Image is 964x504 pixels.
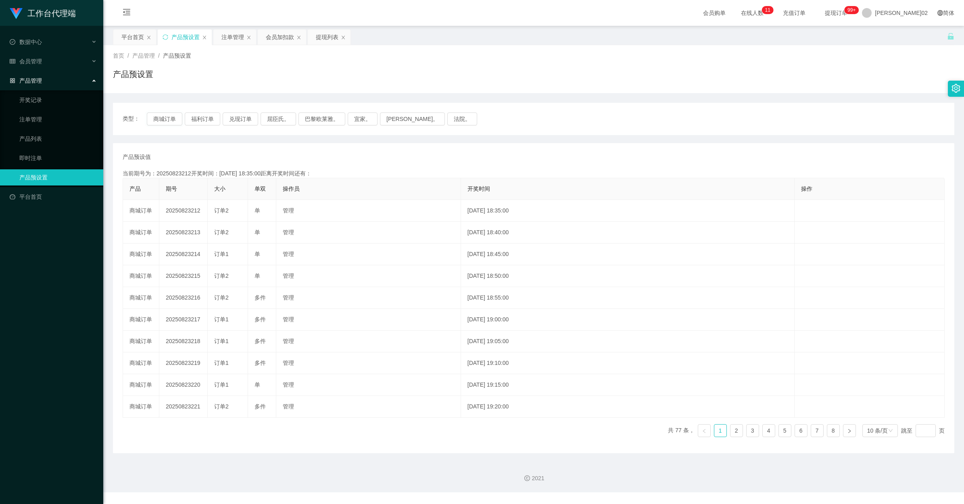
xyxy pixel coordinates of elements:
span: 操作 [801,185,812,192]
td: 20250823217 [159,309,208,331]
span: 多件 [255,294,266,301]
td: 20250823220 [159,374,208,396]
i: 图标： check-circle-o [10,39,15,45]
span: 产品预设置 [163,52,191,59]
td: 商城订单 [123,244,159,265]
td: 20250823218 [159,331,208,352]
td: 商城订单 [123,200,159,222]
i: 图标： 解锁 [947,33,954,40]
span: 单 [255,229,260,235]
button: 兑现订单 [223,112,258,125]
td: 20250823216 [159,287,208,309]
a: 开奖记录 [19,92,97,108]
div: 产品预设置 [171,29,200,45]
span: 订单1 [214,251,229,257]
span: 多件 [255,338,266,344]
span: 单 [255,207,260,214]
td: [DATE] 18:40:00 [461,222,795,244]
div: 会员加扣款 [266,29,294,45]
li: 上一页 [698,424,711,437]
td: 20250823219 [159,352,208,374]
td: 商城订单 [123,352,159,374]
span: 操作员 [283,185,300,192]
li: 7 [811,424,824,437]
i: 图标： 关闭 [246,35,251,40]
font: 在线人数 [741,10,764,16]
span: 订单1 [214,360,229,366]
td: 管理 [276,331,461,352]
img: logo.9652507e.png [10,8,23,19]
i: 图标： table [10,58,15,64]
button: 福利订单 [185,112,220,125]
td: [DATE] 19:20:00 [461,396,795,418]
span: 单 [255,273,260,279]
button: 商城订单 [147,112,182,125]
a: 注单管理 [19,111,97,127]
a: 4 [763,425,775,437]
span: 订单1 [214,381,229,388]
li: 4 [762,424,775,437]
i: 图标： menu-fold [113,0,140,26]
button: 屈臣氏。 [261,112,296,125]
font: 会员管理 [19,58,42,65]
li: 下一页 [843,424,856,437]
div: 提现列表 [316,29,338,45]
li: 5 [778,424,791,437]
a: 6 [795,425,807,437]
a: 3 [747,425,759,437]
td: 管理 [276,309,461,331]
li: 2 [730,424,743,437]
button: 宜家。 [348,112,378,125]
p: 1 [768,6,770,14]
i: 图标： 关闭 [341,35,346,40]
td: 20250823213 [159,222,208,244]
span: / [127,52,129,59]
td: 管理 [276,374,461,396]
a: 工作台代理端 [10,10,76,16]
span: 大小 [214,185,225,192]
span: 订单2 [214,294,229,301]
i: 图标： global [937,10,943,16]
div: 注单管理 [221,29,244,45]
font: 充值订单 [783,10,805,16]
td: 商城订单 [123,287,159,309]
td: 商城订单 [123,222,159,244]
div: 10 条/页 [867,425,888,437]
p: 1 [765,6,768,14]
a: 8 [827,425,839,437]
td: [DATE] 18:35:00 [461,200,795,222]
td: 管理 [276,244,461,265]
font: 2021 [532,475,544,481]
li: 1 [714,424,727,437]
button: 法院。 [447,112,477,125]
span: 产品 [129,185,141,192]
span: 多件 [255,403,266,410]
td: 管理 [276,222,461,244]
td: 商城订单 [123,265,159,287]
div: 当前期号为：20250823212开奖时间：[DATE] 18:35:00距离开奖时间还有： [123,169,945,178]
a: 1 [714,425,726,437]
i: 图标： AppStore-O [10,78,15,83]
span: 期号 [166,185,177,192]
td: 商城订单 [123,331,159,352]
i: 图标： 版权所有 [524,475,530,481]
td: 20250823221 [159,396,208,418]
td: 管理 [276,265,461,287]
td: [DATE] 19:10:00 [461,352,795,374]
sup: 940 [844,6,859,14]
a: 即时注单 [19,150,97,166]
span: 多件 [255,316,266,323]
font: 产品管理 [19,77,42,84]
li: 8 [827,424,840,437]
span: 产品管理 [132,52,155,59]
span: 单 [255,251,260,257]
span: 开奖时间 [467,185,490,192]
span: 首页 [113,52,124,59]
a: 5 [779,425,791,437]
td: 商城订单 [123,309,159,331]
span: / [158,52,160,59]
font: 数据中心 [19,39,42,45]
td: [DATE] 19:15:00 [461,374,795,396]
i: 图标： 关闭 [202,35,207,40]
span: 单 [255,381,260,388]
